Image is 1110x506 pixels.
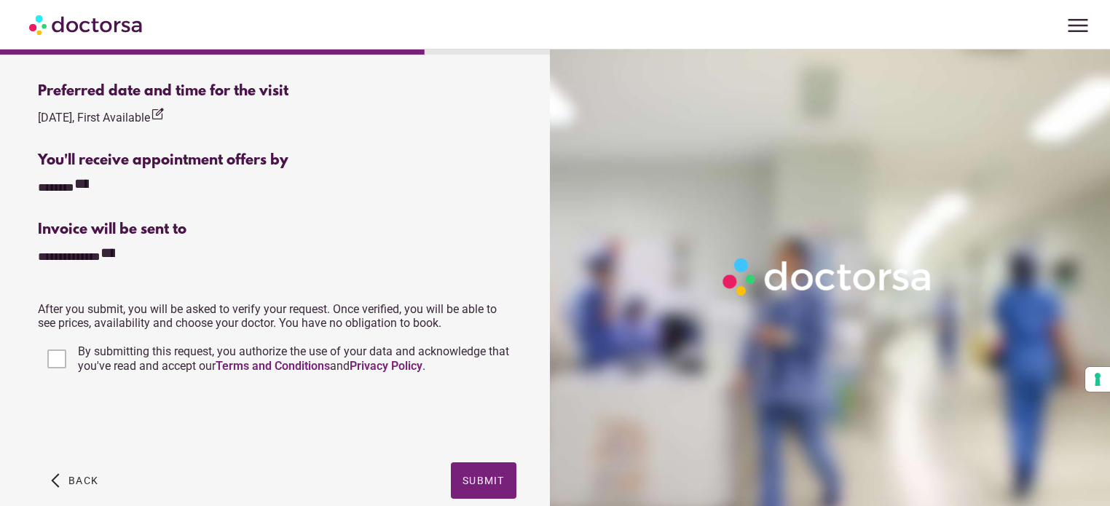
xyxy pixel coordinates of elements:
div: You'll receive appointment offers by [38,152,516,169]
a: Privacy Policy [350,359,422,373]
button: Submit [451,462,516,499]
p: After you submit, you will be asked to verify your request. Once verified, you will be able to se... [38,302,516,330]
div: Invoice will be sent to [38,221,516,238]
iframe: reCAPTCHA [38,391,259,448]
span: menu [1064,12,1092,39]
button: arrow_back_ios Back [45,462,104,499]
div: Preferred date and time for the visit [38,83,516,100]
img: Logo-Doctorsa-trans-White-partial-flat.png [717,252,939,301]
a: Terms and Conditions [216,359,330,373]
span: Back [68,475,98,486]
button: Your consent preferences for tracking technologies [1085,367,1110,392]
span: By submitting this request, you authorize the use of your data and acknowledge that you've read a... [78,344,509,373]
div: [DATE], First Available [38,107,165,127]
img: Doctorsa.com [29,8,144,41]
i: edit_square [150,107,165,122]
span: Submit [462,475,505,486]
